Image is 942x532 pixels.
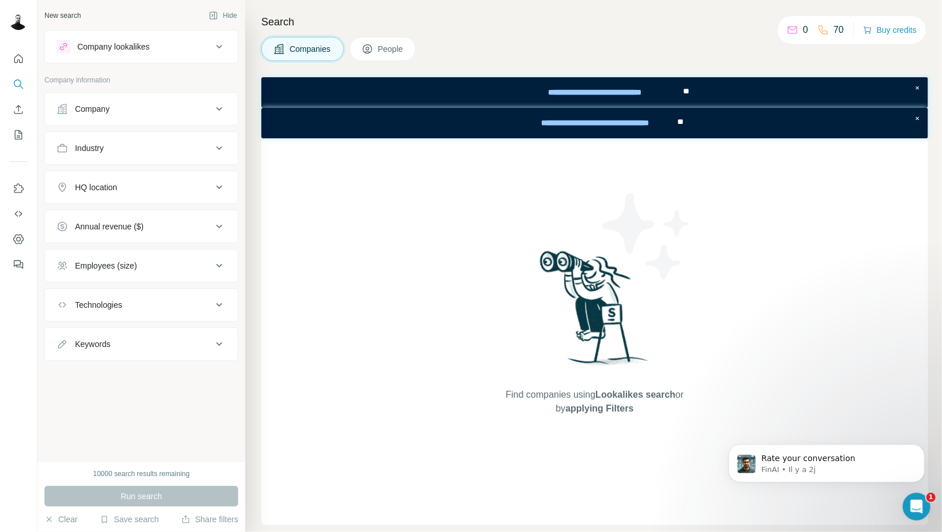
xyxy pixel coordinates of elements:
[9,178,28,199] button: Use Surfe on LinkedIn
[100,514,159,525] button: Save search
[45,95,238,123] button: Company
[45,291,238,319] button: Technologies
[595,184,699,288] img: Surfe Illustration - Stars
[863,22,917,38] button: Buy credits
[75,142,104,154] div: Industry
[9,229,28,250] button: Dashboard
[9,99,28,120] button: Enrich CSV
[903,493,930,520] iframe: Intercom live chat
[44,10,81,21] div: New search
[45,252,238,280] button: Employees (size)
[75,182,117,193] div: HQ location
[9,74,28,95] button: Search
[535,248,655,376] img: Surfe Illustration - Woman searching with binoculars
[75,221,144,232] div: Annual revenue ($)
[45,134,238,162] button: Industry
[45,33,238,61] button: Company lookalikes
[9,124,28,145] button: My lists
[290,43,332,55] span: Companies
[261,14,928,30] h4: Search
[834,23,844,37] p: 70
[75,338,110,350] div: Keywords
[711,420,942,501] iframe: Intercom notifications message
[77,41,149,52] div: Company lookalikes
[9,12,28,30] img: Avatar
[75,103,110,115] div: Company
[9,48,28,69] button: Quick start
[44,75,238,85] p: Company information
[75,299,122,311] div: Technologies
[201,7,245,24] button: Hide
[75,260,137,271] div: Employees (size)
[181,514,238,525] button: Share filters
[45,213,238,240] button: Annual revenue ($)
[261,108,928,138] iframe: Banner
[502,388,687,416] span: Find companies using or by
[803,23,808,37] p: 0
[45,330,238,358] button: Keywords
[595,390,675,399] span: Lookalikes search
[45,173,238,201] button: HQ location
[9,254,28,275] button: Feedback
[44,514,77,525] button: Clear
[378,43,404,55] span: People
[261,77,928,108] iframe: Banner
[9,203,28,224] button: Use Surfe API
[93,469,189,479] div: 10000 search results remaining
[565,403,633,413] span: applying Filters
[926,493,936,502] span: 1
